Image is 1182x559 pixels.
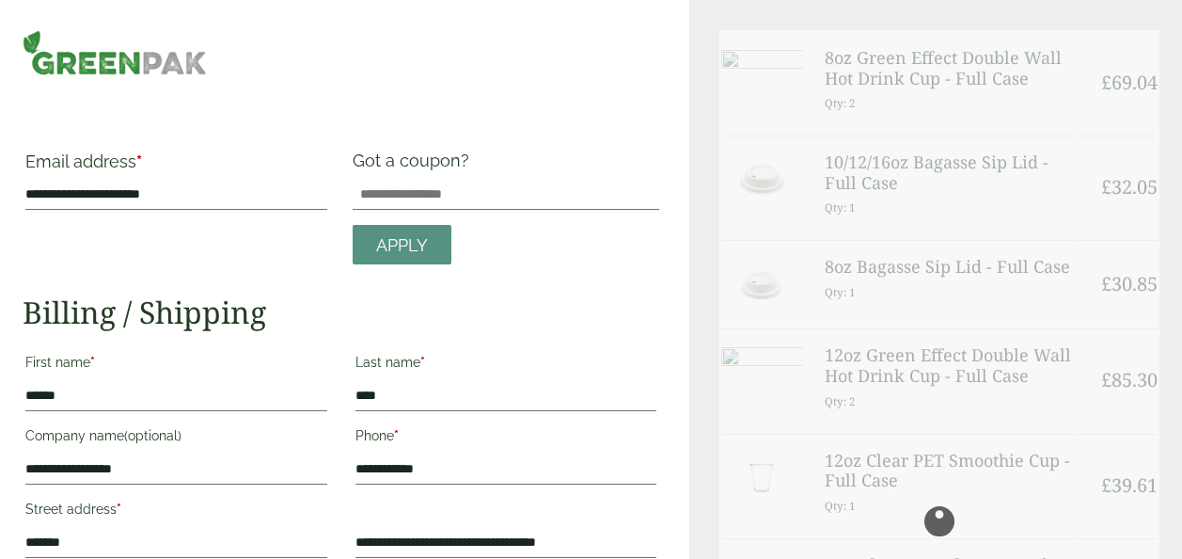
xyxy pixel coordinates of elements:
[90,355,95,370] abbr: required
[420,355,425,370] abbr: required
[355,349,657,381] label: Last name
[25,153,327,180] label: Email address
[23,30,207,75] img: GreenPak Supplies
[136,152,142,171] abbr: required
[25,496,327,528] label: Street address
[117,502,121,517] abbr: required
[376,235,428,256] span: Apply
[355,423,657,455] label: Phone
[25,423,327,455] label: Company name
[353,151,477,180] label: Got a coupon?
[124,428,181,443] span: (optional)
[353,225,451,265] a: Apply
[23,295,659,330] h2: Billing / Shipping
[25,349,327,381] label: First name
[394,428,399,443] abbr: required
